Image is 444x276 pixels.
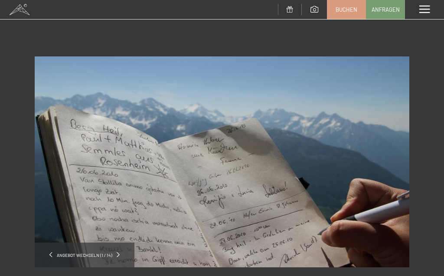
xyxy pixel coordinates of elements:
a: Anfragen [366,0,405,19]
span: Buchen [336,6,357,13]
span: Angebot wechseln (1 / 14) [52,252,117,258]
a: Buchen [327,0,366,19]
img: Mission Gipfelbuch [35,56,409,267]
span: Anfragen [372,6,400,13]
